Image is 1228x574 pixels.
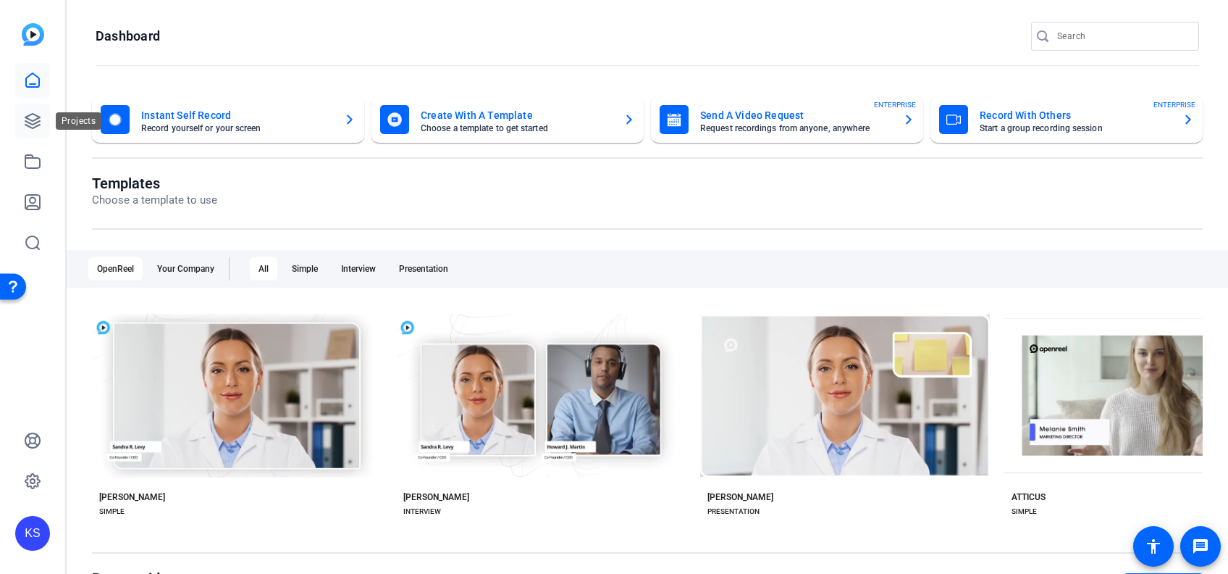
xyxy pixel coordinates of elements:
button: Send A Video RequestRequest recordings from anyone, anywhereENTERPRISE [651,96,923,143]
div: INTERVIEW [403,506,441,517]
mat-card-subtitle: Start a group recording session [980,124,1171,133]
div: SIMPLE [99,506,125,517]
div: OpenReel [88,257,143,280]
div: ATTICUS [1012,491,1046,503]
mat-card-title: Instant Self Record [141,107,332,124]
div: Projects [56,112,101,130]
h1: Templates [92,175,217,192]
mat-card-title: Record With Others [980,107,1171,124]
div: All [250,257,277,280]
span: ENTERPRISE [1153,99,1195,110]
h1: Dashboard [96,28,160,45]
mat-card-title: Create With A Template [421,107,612,124]
mat-card-subtitle: Record yourself or your screen [141,124,332,133]
div: Interview [332,257,384,280]
div: PRESENTATION [707,506,760,517]
div: [PERSON_NAME] [403,491,469,503]
div: [PERSON_NAME] [99,491,165,503]
mat-card-title: Send A Video Request [700,107,891,124]
div: Simple [283,257,327,280]
p: Choose a template to use [92,192,217,209]
div: SIMPLE [1012,506,1037,517]
div: Presentation [390,257,457,280]
mat-icon: accessibility [1145,538,1162,555]
img: blue-gradient.svg [22,23,44,46]
span: ENTERPRISE [874,99,916,110]
div: KS [15,516,50,551]
button: Record With OthersStart a group recording sessionENTERPRISE [930,96,1203,143]
div: Your Company [148,257,223,280]
button: Instant Self RecordRecord yourself or your screen [92,96,364,143]
div: [PERSON_NAME] [707,491,773,503]
button: Create With A TemplateChoose a template to get started [371,96,644,143]
mat-icon: message [1192,538,1209,555]
mat-card-subtitle: Choose a template to get started [421,124,612,133]
mat-card-subtitle: Request recordings from anyone, anywhere [700,124,891,133]
input: Search [1057,28,1187,45]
